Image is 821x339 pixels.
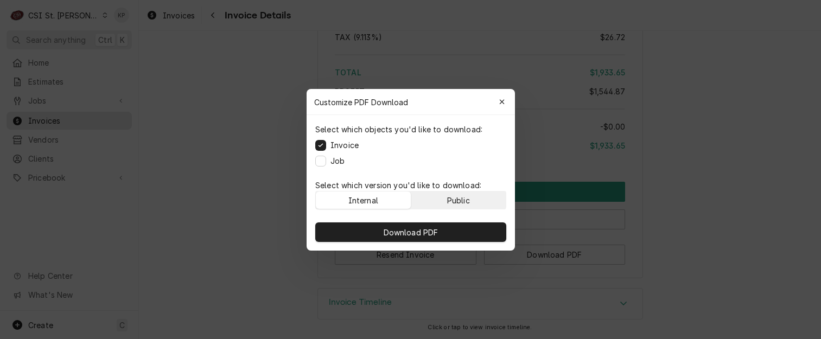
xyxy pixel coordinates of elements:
span: Download PDF [381,226,440,238]
div: Public [447,194,469,206]
div: Customize PDF Download [307,89,515,115]
label: Invoice [330,139,359,151]
label: Job [330,155,345,167]
div: Internal [348,194,378,206]
p: Select which objects you'd like to download: [315,124,482,135]
button: Download PDF [315,222,506,242]
p: Select which version you'd like to download: [315,180,506,191]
